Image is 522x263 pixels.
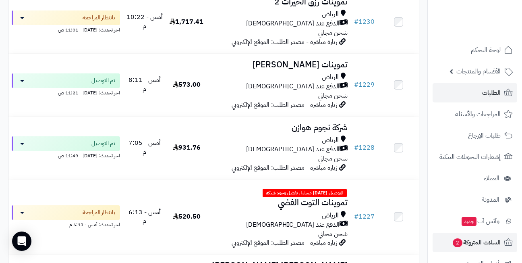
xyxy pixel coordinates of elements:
a: #1230 [354,17,375,27]
a: #1229 [354,80,375,90]
span: الرياض [322,10,339,19]
span: زيارة مباشرة - مصدر الطلب: الموقع الإلكتروني [232,238,337,248]
span: 1,717.41 [170,17,203,27]
span: الرياض [322,73,339,82]
span: الدفع عند [DEMOGRAPHIC_DATA] [246,220,340,230]
span: الدفع عند [DEMOGRAPHIC_DATA] [246,19,340,28]
a: المراجعات والأسئلة [433,104,517,124]
span: شحن مجاني [318,154,348,163]
span: أمس - 6:13 م [128,207,161,226]
a: إشعارات التحويلات البنكية [433,147,517,167]
span: التوصيل [DATE] مساءا . يفضل وجود شبكه [263,189,347,198]
span: جديد [462,217,476,226]
span: لوحة التحكم [471,44,501,56]
span: المراجعات والأسئلة [455,109,501,120]
a: لوحة التحكم [433,40,517,60]
div: اخر تحديث: [DATE] - 11:01 ص [12,25,120,33]
span: أمس - 8:11 م [128,75,161,94]
span: إشعارات التحويلات البنكية [439,151,501,163]
span: الدفع عند [DEMOGRAPHIC_DATA] [246,82,340,91]
div: Open Intercom Messenger [12,232,31,251]
span: 2 [453,238,462,247]
span: المدونة [482,194,499,205]
span: الدفع عند [DEMOGRAPHIC_DATA] [246,145,340,154]
h3: شركة نجوم هوازن [210,123,348,132]
a: وآتس آبجديد [433,211,517,231]
span: زيارة مباشرة - مصدر الطلب: الموقع الإلكتروني [232,100,337,110]
span: شحن مجاني [318,229,348,239]
span: زيارة مباشرة - مصدر الطلب: الموقع الإلكتروني [232,163,337,173]
span: تم التوصيل [91,140,115,148]
div: اخر تحديث: [DATE] - 11:21 ص [12,88,120,96]
span: الرياض [322,136,339,145]
span: شحن مجاني [318,91,348,100]
img: logo-2.png [467,21,514,38]
span: وآتس آب [461,215,499,227]
span: الطلبات [482,87,501,98]
h3: تموينات التوت الفضي [210,198,348,207]
a: الطلبات [433,83,517,102]
span: بانتظار المراجعة [83,209,115,217]
span: بانتظار المراجعة [83,14,115,22]
a: طلبات الإرجاع [433,126,517,145]
span: شحن مجاني [318,28,348,38]
span: زيارة مباشرة - مصدر الطلب: الموقع الإلكتروني [232,37,337,47]
span: السلات المتروكة [452,237,501,248]
span: أمس - 10:22 م [126,12,163,31]
h3: تموينات [PERSON_NAME] [210,60,348,69]
span: أمس - 7:05 م [128,138,161,157]
div: اخر تحديث: [DATE] - 11:49 ص [12,151,120,159]
span: تم التوصيل [91,77,115,85]
a: السلات المتروكة2 [433,233,517,252]
div: اخر تحديث: أمس - 6:13 م [12,220,120,228]
a: #1227 [354,212,375,221]
a: العملاء [433,169,517,188]
span: 931.76 [173,143,201,152]
a: #1228 [354,143,375,152]
span: # [354,80,358,90]
span: طلبات الإرجاع [468,130,501,141]
span: الأقسام والمنتجات [456,66,501,77]
span: الرياض [322,211,339,220]
span: # [354,143,358,152]
span: 573.00 [173,80,201,90]
span: العملاء [484,173,499,184]
span: 520.50 [173,212,201,221]
span: # [354,17,358,27]
span: # [354,212,358,221]
a: المدونة [433,190,517,209]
